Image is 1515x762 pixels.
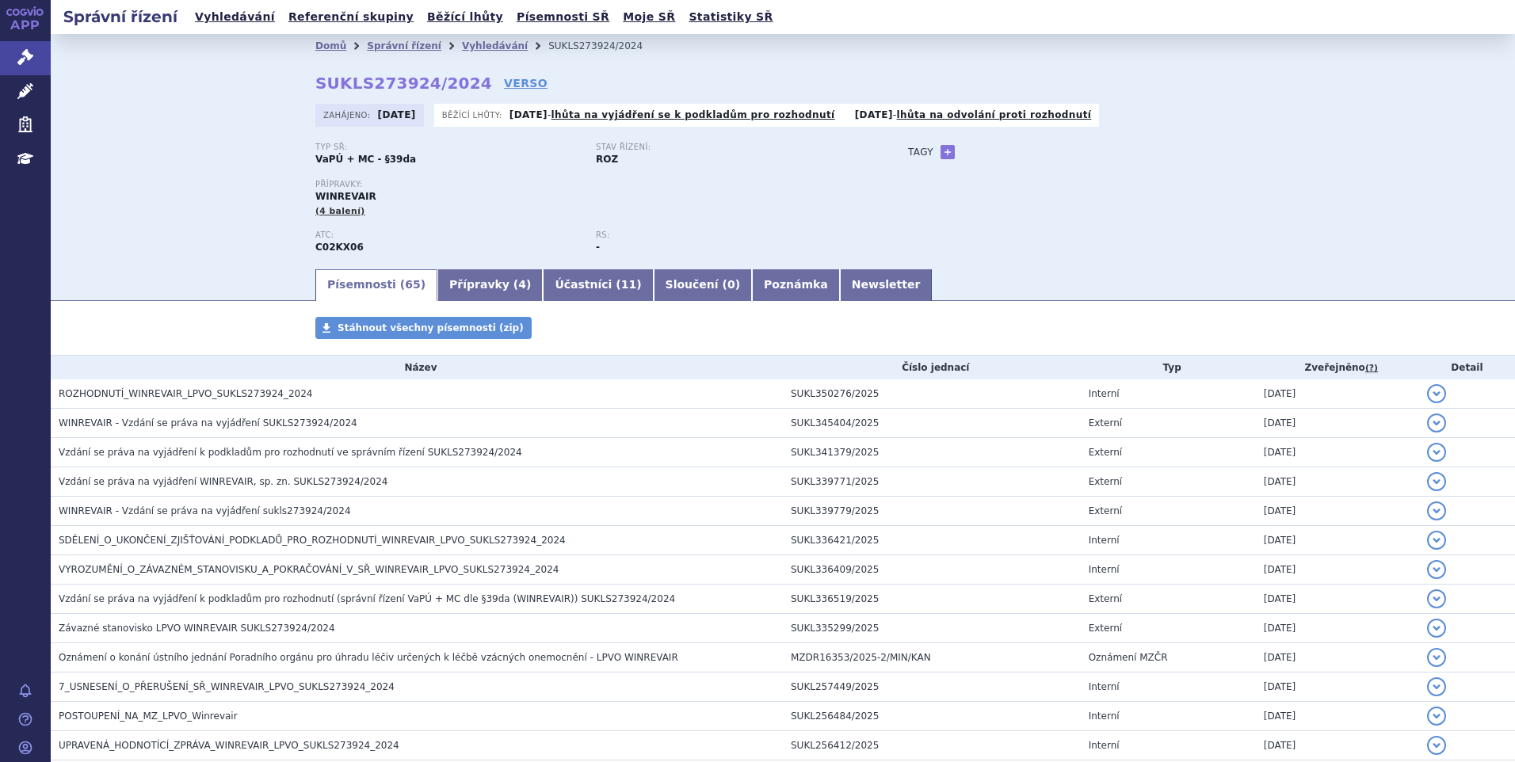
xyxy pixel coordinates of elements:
a: lhůta na odvolání proti rozhodnutí [897,109,1092,120]
a: Sloučení (0) [654,269,752,301]
td: [DATE] [1256,438,1419,467]
span: Vzdání se práva na vyjádření k podkladům pro rozhodnutí ve správním řízení SUKLS273924/2024 [59,447,522,458]
strong: ROZ [596,154,618,165]
p: RS: [596,231,861,240]
td: [DATE] [1256,555,1419,585]
strong: [DATE] [509,109,548,120]
button: detail [1427,619,1446,638]
p: - [855,109,1092,121]
span: Externí [1089,447,1122,458]
span: Externí [1089,417,1122,429]
td: [DATE] [1256,379,1419,409]
a: VERSO [504,75,548,91]
td: SUKL257449/2025 [783,672,1081,702]
a: Účastníci (11) [543,269,653,301]
td: SUKL336519/2025 [783,585,1081,614]
a: Vyhledávání [462,40,528,51]
span: Externí [1089,476,1122,487]
td: SUKL345404/2025 [783,409,1081,438]
button: detail [1427,472,1446,491]
a: Statistiky SŘ [684,6,777,28]
p: Stav řízení: [596,143,861,152]
td: SUKL339779/2025 [783,497,1081,526]
td: [DATE] [1256,585,1419,614]
a: Moje SŘ [618,6,680,28]
td: SUKL339771/2025 [783,467,1081,497]
span: Vzdání se práva na vyjádření k podkladům pro rozhodnutí (správní řízení VaPÚ + MC dle §39da (WINR... [59,593,675,604]
td: SUKL256412/2025 [783,731,1081,760]
a: Newsletter [840,269,933,301]
strong: SUKLS273924/2024 [315,74,492,93]
span: SDĚLENÍ_O_UKONČENÍ_ZJIŠŤOVÁNÍ_PODKLADŮ_PRO_ROZHODNUTÍ_WINREVAIR_LPVO_SUKLS273924_2024 [59,535,566,546]
abbr: (?) [1365,363,1378,374]
button: detail [1427,413,1446,432]
span: 0 [727,278,735,291]
th: Zveřejněno [1256,356,1419,379]
span: Externí [1089,593,1122,604]
a: Písemnosti SŘ [512,6,614,28]
span: Externí [1089,505,1122,516]
span: WINREVAIR [315,191,376,202]
td: [DATE] [1256,614,1419,643]
span: UPRAVENÁ_HODNOTÍCÍ_ZPRÁVA_WINREVAIR_LPVO_SUKLS273924_2024 [59,740,399,751]
td: MZDR16353/2025-2/MIN/KAN [783,643,1081,672]
span: Běžící lhůty: [442,109,506,121]
p: ATC: [315,231,580,240]
td: SUKL335299/2025 [783,614,1081,643]
td: [DATE] [1256,497,1419,526]
span: 11 [621,278,636,291]
strong: [DATE] [378,109,416,120]
span: POSTOUPENÍ_NA_MZ_LPVO_Winrevair [59,711,238,722]
h3: Tagy [908,143,933,162]
a: Poznámka [752,269,840,301]
a: lhůta na vyjádření se k podkladům pro rozhodnutí [551,109,835,120]
button: detail [1427,648,1446,667]
p: Typ SŘ: [315,143,580,152]
a: Stáhnout všechny písemnosti (zip) [315,317,532,339]
a: Běžící lhůty [422,6,508,28]
strong: SOTATERCEPT [315,242,364,253]
a: Referenční skupiny [284,6,418,28]
td: SUKL256484/2025 [783,702,1081,731]
strong: [DATE] [855,109,893,120]
button: detail [1427,531,1446,550]
td: [DATE] [1256,672,1419,702]
a: Vyhledávání [190,6,280,28]
a: Písemnosti (65) [315,269,437,301]
button: detail [1427,677,1446,696]
span: Interní [1089,564,1120,575]
td: SUKL341379/2025 [783,438,1081,467]
strong: VaPÚ + MC - §39da [315,154,416,165]
span: Interní [1089,740,1120,751]
span: Vzdání se práva na vyjádření WINREVAIR, sp. zn. SUKLS273924/2024 [59,476,387,487]
span: 65 [405,278,420,291]
span: 4 [518,278,526,291]
td: [DATE] [1256,526,1419,555]
button: detail [1427,501,1446,520]
button: detail [1427,736,1446,755]
a: Domů [315,40,346,51]
li: SUKLS273924/2024 [548,34,663,58]
button: detail [1427,707,1446,726]
h2: Správní řízení [51,6,190,28]
span: Oznámení MZČR [1089,652,1168,663]
td: [DATE] [1256,409,1419,438]
button: detail [1427,560,1446,579]
button: detail [1427,384,1446,403]
span: Zahájeno: [323,109,373,121]
span: WINREVAIR - Vzdání se práva na vyjádření SUKLS273924/2024 [59,417,357,429]
td: SUKL350276/2025 [783,379,1081,409]
p: - [509,109,835,121]
span: Interní [1089,681,1120,692]
span: VYROZUMĚNÍ_O_ZÁVAZNÉM_STANOVISKU_A_POKRAČOVÁNÍ_V_SŘ_WINREVAIR_LPVO_SUKLS273924_2024 [59,564,559,575]
span: Stáhnout všechny písemnosti (zip) [338,322,524,333]
td: [DATE] [1256,702,1419,731]
td: [DATE] [1256,467,1419,497]
button: detail [1427,589,1446,608]
span: Oznámení o konání ústního jednání Poradního orgánu pro úhradu léčiv určených k léčbě vzácných one... [59,652,678,663]
span: Externí [1089,623,1122,634]
a: Správní řízení [367,40,441,51]
span: Interní [1089,388,1120,399]
td: [DATE] [1256,643,1419,672]
span: Závazné stanovisko LPVO WINREVAIR SUKLS273924/2024 [59,623,335,634]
